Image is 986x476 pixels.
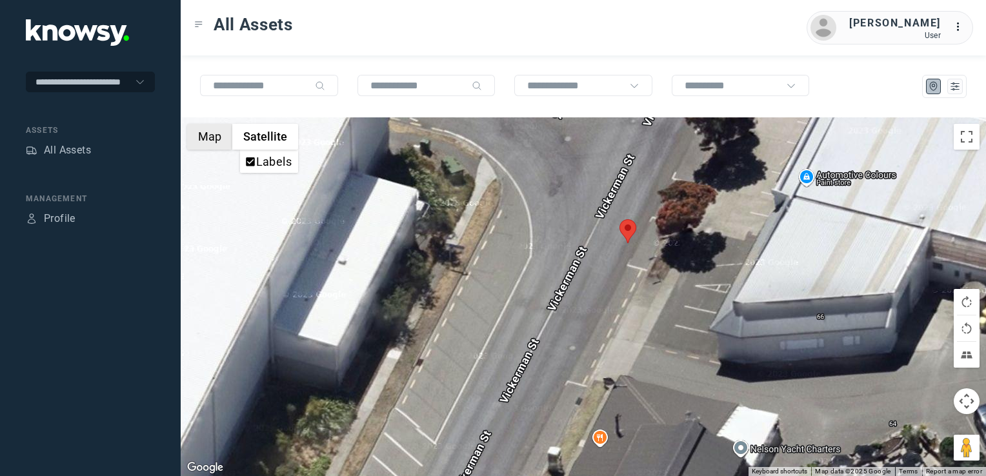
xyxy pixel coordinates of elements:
img: Google [184,459,226,476]
button: Show street map [187,124,232,150]
a: Terms (opens in new tab) [899,468,918,475]
button: Rotate map clockwise [954,289,980,315]
tspan: ... [954,22,967,32]
button: Toggle fullscreen view [954,124,980,150]
a: AssetsAll Assets [26,143,91,158]
div: List [949,81,961,92]
div: All Assets [44,143,91,158]
a: ProfileProfile [26,211,75,226]
div: Profile [44,211,75,226]
div: Assets [26,144,37,156]
label: Labels [256,155,292,168]
a: Report a map error [926,468,982,475]
button: Tilt map [954,342,980,368]
div: Profile [26,213,37,224]
div: User [849,31,941,40]
img: avatar.png [810,15,836,41]
button: Map camera controls [954,388,980,414]
div: : [954,19,969,37]
div: : [954,19,969,35]
div: Search [472,81,482,91]
div: Assets [26,124,155,136]
a: Open this area in Google Maps (opens a new window) [184,459,226,476]
button: Drag Pegman onto the map to open Street View [954,435,980,461]
li: Labels [241,151,297,172]
button: Rotate map counterclockwise [954,315,980,341]
button: Show satellite imagery [232,124,298,150]
span: All Assets [214,13,293,36]
button: Keyboard shortcuts [752,467,807,476]
ul: Show satellite imagery [240,150,298,173]
div: Toggle Menu [194,20,203,29]
div: Search [315,81,325,91]
img: Application Logo [26,19,129,46]
div: Management [26,193,155,204]
div: [PERSON_NAME] [849,15,941,31]
div: Map [928,81,940,92]
span: Map data ©2025 Google [815,468,890,475]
